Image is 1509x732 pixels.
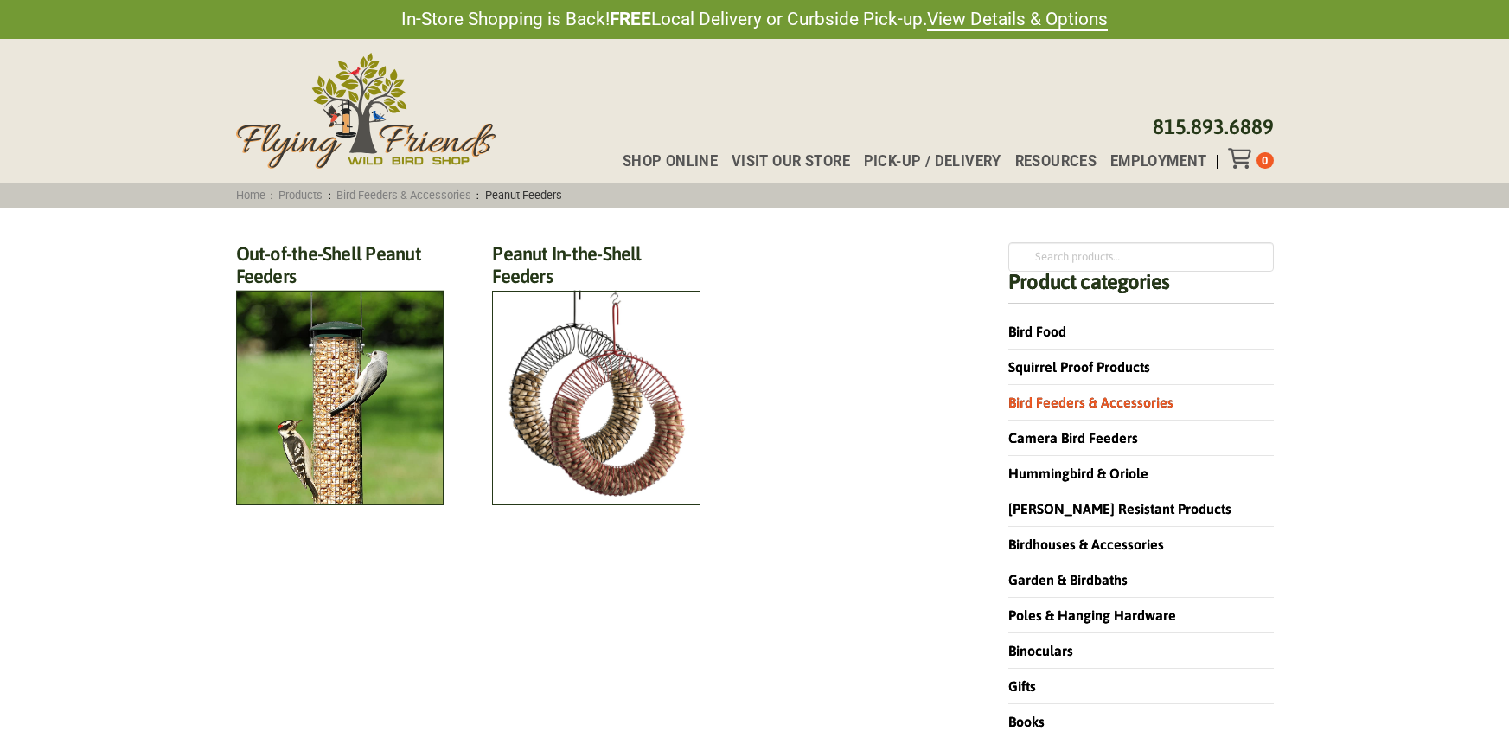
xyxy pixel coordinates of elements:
[230,189,567,202] span: : : :
[623,155,719,169] span: Shop Online
[1008,572,1128,588] a: Garden & Birdbaths
[1008,501,1231,517] a: [PERSON_NAME] Resistant Products
[236,242,444,298] h2: Out-of-the-Shell Peanut Feeders
[331,189,477,202] a: Bird Feeders & Accessories
[732,155,850,169] span: Visit Our Store
[850,155,1001,169] a: Pick-up / Delivery
[230,189,271,202] a: Home
[273,189,329,202] a: Products
[236,242,444,506] a: Visit product category Out-of-the-Shell Peanut Feeders
[401,7,1108,32] span: In-Store Shopping is Back! Local Delivery or Curbside Pick-up.
[1097,155,1207,169] a: Employment
[1008,272,1273,304] h4: Product categories
[1008,678,1036,694] a: Gifts
[609,155,718,169] a: Shop Online
[236,53,496,169] img: Flying Friends Wild Bird Shop Logo
[1008,714,1045,729] a: Books
[1008,643,1073,658] a: Binoculars
[1008,536,1164,552] a: Birdhouses & Accessories
[1110,155,1207,169] span: Employment
[492,242,700,298] h2: Peanut In-the-Shell Feeders
[1153,115,1274,138] a: 815.893.6889
[1008,395,1173,410] a: Bird Feeders & Accessories
[1015,155,1097,169] span: Resources
[1008,430,1138,446] a: Camera Bird Feeders
[718,155,850,169] a: Visit Our Store
[1008,242,1273,272] input: Search products…
[864,155,1001,169] span: Pick-up / Delivery
[1008,607,1176,623] a: Poles & Hanging Hardware
[1008,359,1150,375] a: Squirrel Proof Products
[479,189,567,202] span: Peanut Feeders
[1008,324,1066,339] a: Bird Food
[1001,155,1097,169] a: Resources
[1008,466,1148,481] a: Hummingbird & Oriole
[1228,148,1256,169] div: Toggle Off Canvas Content
[610,9,651,29] strong: FREE
[1262,154,1268,167] span: 0
[492,242,700,506] a: Visit product category Peanut In-the-Shell Feeders
[927,9,1108,31] a: View Details & Options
